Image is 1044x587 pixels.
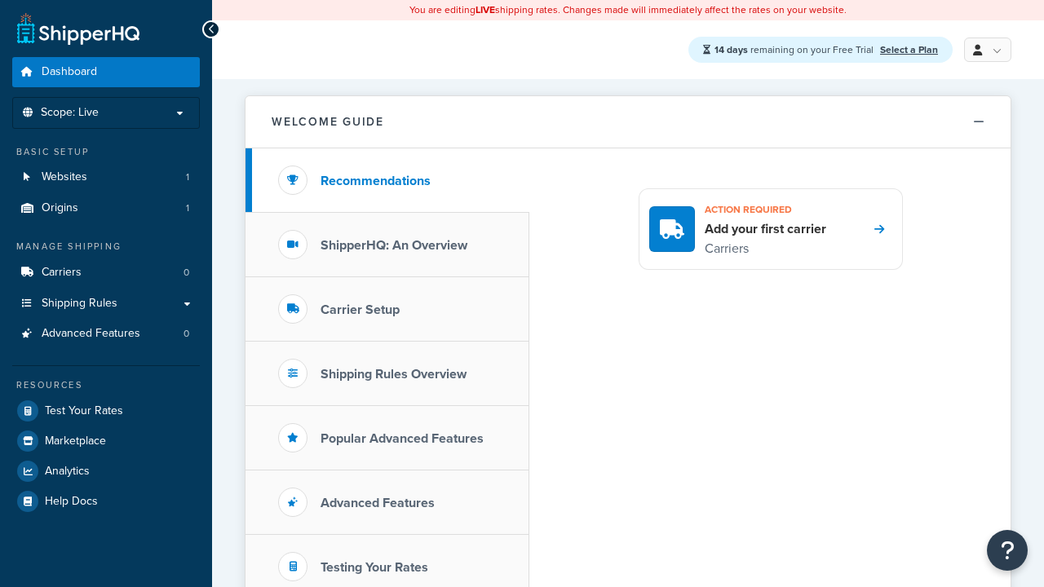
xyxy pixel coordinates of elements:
[12,240,200,254] div: Manage Shipping
[246,96,1011,148] button: Welcome Guide
[12,258,200,288] li: Carriers
[42,201,78,215] span: Origins
[184,266,189,280] span: 0
[714,42,876,57] span: remaining on your Free Trial
[321,560,428,575] h3: Testing Your Rates
[705,220,826,238] h4: Add your first carrier
[12,258,200,288] a: Carriers0
[12,396,200,426] a: Test Your Rates
[45,435,106,448] span: Marketplace
[321,431,484,446] h3: Popular Advanced Features
[12,193,200,223] li: Origins
[12,319,200,349] a: Advanced Features0
[42,297,117,311] span: Shipping Rules
[186,201,189,215] span: 1
[186,170,189,184] span: 1
[880,42,938,57] a: Select a Plan
[321,496,435,510] h3: Advanced Features
[321,302,400,317] h3: Carrier Setup
[714,42,748,57] strong: 14 days
[12,145,200,159] div: Basic Setup
[272,116,384,128] h2: Welcome Guide
[12,378,200,392] div: Resources
[42,266,82,280] span: Carriers
[184,327,189,341] span: 0
[321,238,467,253] h3: ShipperHQ: An Overview
[476,2,495,17] b: LIVE
[45,404,123,418] span: Test Your Rates
[12,457,200,486] a: Analytics
[12,162,200,192] a: Websites1
[12,319,200,349] li: Advanced Features
[41,106,99,120] span: Scope: Live
[45,465,90,479] span: Analytics
[987,530,1028,571] button: Open Resource Center
[321,174,431,188] h3: Recommendations
[705,238,826,259] p: Carriers
[12,162,200,192] li: Websites
[12,289,200,319] a: Shipping Rules
[12,57,200,87] a: Dashboard
[42,170,87,184] span: Websites
[705,199,826,220] h3: Action required
[45,495,98,509] span: Help Docs
[42,65,97,79] span: Dashboard
[42,327,140,341] span: Advanced Features
[12,487,200,516] a: Help Docs
[12,426,200,456] a: Marketplace
[12,193,200,223] a: Origins1
[321,367,467,382] h3: Shipping Rules Overview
